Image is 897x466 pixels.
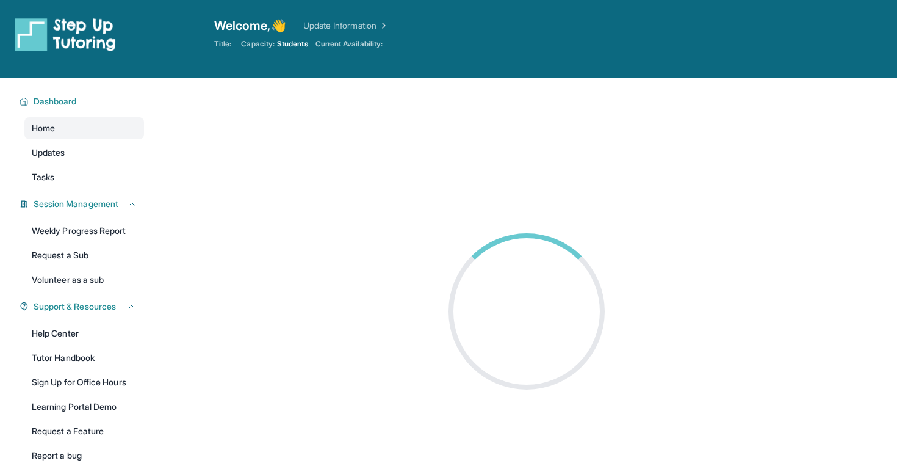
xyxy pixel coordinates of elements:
[32,171,54,183] span: Tasks
[24,220,144,242] a: Weekly Progress Report
[24,117,144,139] a: Home
[303,20,389,32] a: Update Information
[34,198,118,210] span: Session Management
[15,17,116,51] img: logo
[376,20,389,32] img: Chevron Right
[24,322,144,344] a: Help Center
[214,39,231,49] span: Title:
[34,95,77,107] span: Dashboard
[24,396,144,418] a: Learning Portal Demo
[315,39,383,49] span: Current Availability:
[29,198,137,210] button: Session Management
[29,95,137,107] button: Dashboard
[24,269,144,291] a: Volunteer as a sub
[214,17,286,34] span: Welcome, 👋
[277,39,308,49] span: Students
[24,371,144,393] a: Sign Up for Office Hours
[24,142,144,164] a: Updates
[24,347,144,369] a: Tutor Handbook
[241,39,275,49] span: Capacity:
[34,300,116,313] span: Support & Resources
[24,166,144,188] a: Tasks
[32,147,65,159] span: Updates
[24,244,144,266] a: Request a Sub
[24,420,144,442] a: Request a Feature
[29,300,137,313] button: Support & Resources
[32,122,55,134] span: Home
